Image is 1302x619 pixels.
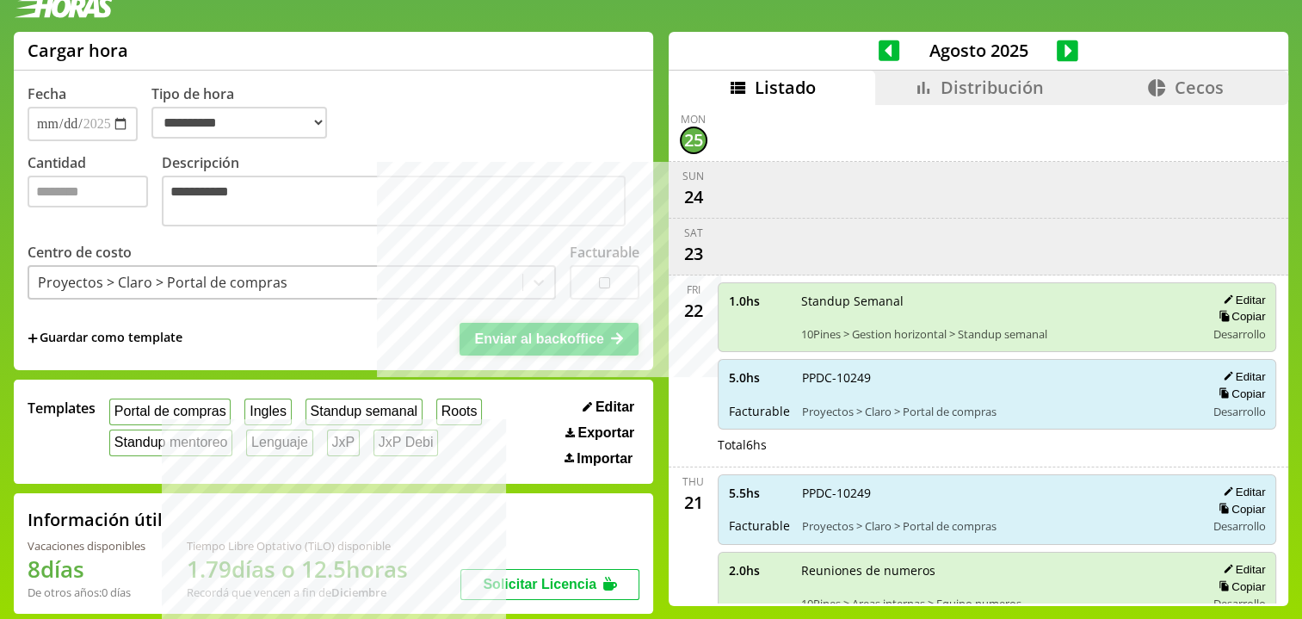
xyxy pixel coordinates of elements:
[28,84,66,103] label: Fecha
[577,451,632,467] span: Importar
[28,243,132,262] label: Centro de costo
[802,518,1194,534] span: Proyectos > Claro > Portal de compras
[162,153,639,231] label: Descripción
[28,554,145,585] h1: 8 días
[305,399,423,425] button: Standup semanal
[109,430,232,456] button: Standup mentoreo
[327,430,360,456] button: JxP
[246,430,312,456] button: Lenguaje
[802,404,1194,419] span: Proyectos > Claro > Portal de compras
[460,569,639,600] button: Solicitar Licencia
[802,369,1194,386] span: PPDC-10249
[801,562,1194,579] span: Reuniones de numeros
[1213,309,1265,324] button: Copiar
[28,399,96,418] span: Templates
[244,399,291,425] button: Ingles
[162,176,626,226] textarea: Descripción
[1218,293,1265,307] button: Editar
[899,39,1057,62] span: Agosto 2025
[460,323,639,356] button: Enviar al backoffice
[151,107,327,139] select: Tipo de hora
[331,585,386,600] b: Diciembre
[1213,596,1265,611] span: Desarrollo
[1213,326,1265,342] span: Desarrollo
[680,127,707,154] div: 25
[1218,369,1265,384] button: Editar
[680,183,707,211] div: 24
[1218,485,1265,499] button: Editar
[28,329,38,348] span: +
[729,517,790,534] span: Facturable
[1174,76,1223,99] span: Cecos
[373,430,438,456] button: JxP Debi
[28,39,128,62] h1: Cargar hora
[38,273,287,292] div: Proyectos > Claro > Portal de compras
[729,485,790,501] span: 5.5 hs
[941,76,1044,99] span: Distribución
[436,399,482,425] button: Roots
[755,76,816,99] span: Listado
[680,489,707,517] div: 21
[729,369,790,386] span: 5.0 hs
[801,326,1194,342] span: 10Pines > Gestion horizontal > Standup semanal
[729,293,789,309] span: 1.0 hs
[687,282,700,297] div: Fri
[729,403,790,419] span: Facturable
[718,436,1277,453] div: Total 6 hs
[483,577,596,591] span: Solicitar Licencia
[595,399,634,415] span: Editar
[1213,579,1265,594] button: Copiar
[1213,518,1265,534] span: Desarrollo
[1218,562,1265,577] button: Editar
[681,112,706,127] div: Mon
[680,297,707,325] div: 22
[187,554,408,585] h1: 1.79 días o 12.5 horas
[28,153,162,231] label: Cantidad
[802,485,1194,501] span: PPDC-10249
[109,399,231,425] button: Portal de compras
[570,243,639,262] label: Facturable
[684,226,703,240] div: Sat
[680,240,707,268] div: 23
[187,585,408,600] div: Recordá que vencen a fin de
[682,169,704,183] div: Sun
[801,596,1194,611] span: 10Pines > Areas internas > Equipo numeros
[28,329,182,348] span: +Guardar como template
[729,562,789,579] span: 2.0 hs
[1213,502,1265,517] button: Copiar
[474,331,603,346] span: Enviar al backoffice
[560,424,639,442] button: Exportar
[1213,387,1265,401] button: Copiar
[801,293,1194,309] span: Standup Semanal
[28,508,163,531] h2: Información útil
[577,425,634,441] span: Exportar
[28,585,145,600] div: De otros años: 0 días
[151,84,341,141] label: Tipo de hora
[577,399,639,416] button: Editar
[28,176,148,207] input: Cantidad
[28,538,145,554] div: Vacaciones disponibles
[682,474,704,489] div: Thu
[187,538,408,554] div: Tiempo Libre Optativo (TiLO) disponible
[1213,404,1265,419] span: Desarrollo
[669,105,1288,604] div: scrollable content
